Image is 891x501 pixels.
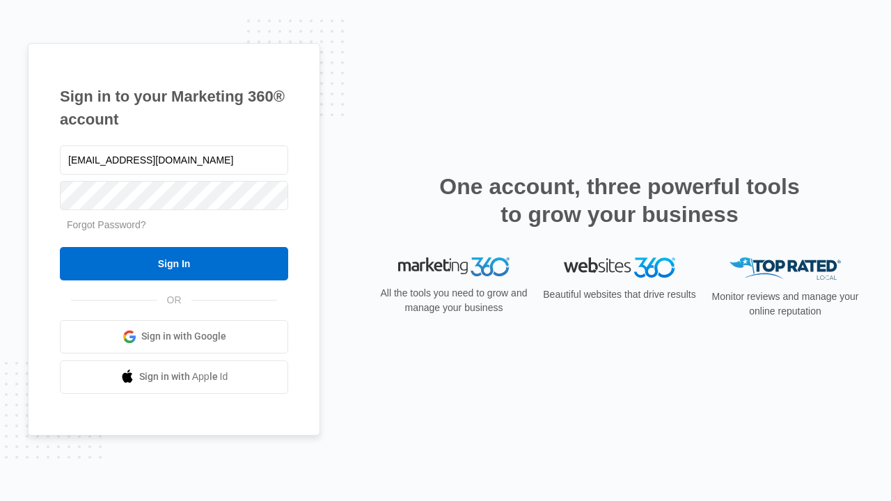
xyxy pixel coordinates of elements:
[564,257,675,278] img: Websites 360
[730,257,841,280] img: Top Rated Local
[435,173,804,228] h2: One account, three powerful tools to grow your business
[60,320,288,353] a: Sign in with Google
[60,145,288,175] input: Email
[707,289,863,319] p: Monitor reviews and manage your online reputation
[141,329,226,344] span: Sign in with Google
[139,369,228,384] span: Sign in with Apple Id
[60,360,288,394] a: Sign in with Apple Id
[376,286,532,315] p: All the tools you need to grow and manage your business
[542,287,697,302] p: Beautiful websites that drive results
[157,293,191,308] span: OR
[67,219,146,230] a: Forgot Password?
[60,247,288,280] input: Sign In
[60,85,288,131] h1: Sign in to your Marketing 360® account
[398,257,510,277] img: Marketing 360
